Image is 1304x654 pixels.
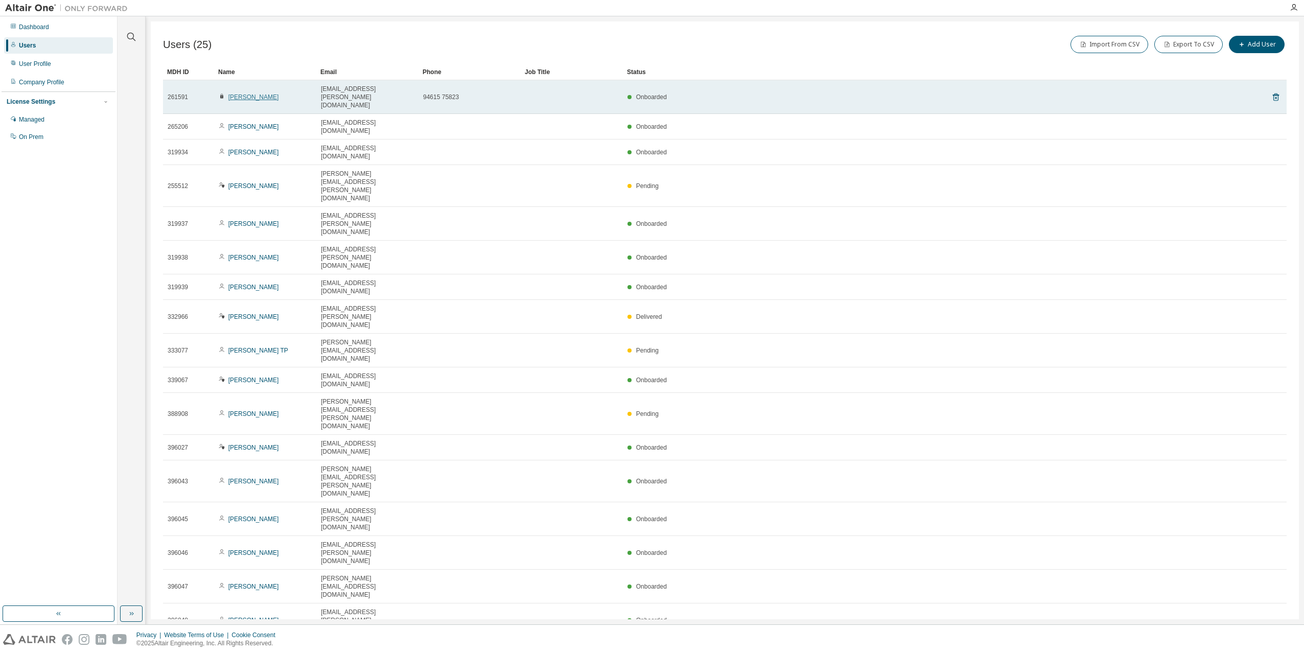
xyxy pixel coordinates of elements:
span: 388908 [168,410,188,418]
a: [PERSON_NAME] [228,583,279,590]
span: 333077 [168,346,188,355]
span: 261591 [168,93,188,101]
img: linkedin.svg [96,634,106,645]
img: Altair One [5,3,133,13]
span: 396043 [168,477,188,485]
div: License Settings [7,98,55,106]
div: Company Profile [19,78,64,86]
div: Managed [19,115,44,124]
a: [PERSON_NAME] TP [228,347,288,354]
span: [EMAIL_ADDRESS][PERSON_NAME][DOMAIN_NAME] [321,212,414,236]
a: [PERSON_NAME] [228,516,279,523]
img: altair_logo.svg [3,634,56,645]
span: 396047 [168,582,188,591]
span: Onboarded [636,254,667,261]
a: [PERSON_NAME] [228,617,279,624]
span: [EMAIL_ADDRESS][PERSON_NAME][DOMAIN_NAME] [321,305,414,329]
span: 319937 [168,220,188,228]
span: 396048 [168,616,188,624]
span: [PERSON_NAME][EMAIL_ADDRESS][PERSON_NAME][DOMAIN_NAME] [321,170,414,202]
div: Email [320,64,414,80]
span: 396027 [168,443,188,452]
span: Onboarded [636,149,667,156]
a: [PERSON_NAME] [228,149,279,156]
a: [PERSON_NAME] [228,313,279,320]
a: [PERSON_NAME] [228,377,279,384]
a: [PERSON_NAME] [228,94,279,101]
a: [PERSON_NAME] [228,478,279,485]
span: 94615 75823 [423,93,459,101]
span: 339067 [168,376,188,384]
span: Pending [636,347,659,354]
span: Onboarded [636,549,667,556]
div: Users [19,41,36,50]
span: [PERSON_NAME][EMAIL_ADDRESS][DOMAIN_NAME] [321,574,414,599]
img: instagram.svg [79,634,89,645]
span: Onboarded [636,444,667,451]
img: youtube.svg [112,634,127,645]
span: Onboarded [636,284,667,291]
span: Pending [636,410,659,417]
span: [EMAIL_ADDRESS][PERSON_NAME][DOMAIN_NAME] [321,85,414,109]
span: 332966 [168,313,188,321]
span: Onboarded [636,123,667,130]
div: Website Terms of Use [164,631,231,639]
div: Phone [423,64,517,80]
span: 396046 [168,549,188,557]
span: Onboarded [636,583,667,590]
span: [EMAIL_ADDRESS][DOMAIN_NAME] [321,279,414,295]
p: © 2025 Altair Engineering, Inc. All Rights Reserved. [136,639,282,648]
span: [PERSON_NAME][EMAIL_ADDRESS][DOMAIN_NAME] [321,338,414,363]
span: Pending [636,182,659,190]
div: Name [218,64,312,80]
a: [PERSON_NAME] [228,549,279,556]
span: 255512 [168,182,188,190]
button: Import From CSV [1070,36,1148,53]
span: 319934 [168,148,188,156]
div: On Prem [19,133,43,141]
span: Onboarded [636,516,667,523]
span: Onboarded [636,377,667,384]
span: [EMAIL_ADDRESS][PERSON_NAME][DOMAIN_NAME] [321,608,414,633]
span: [PERSON_NAME][EMAIL_ADDRESS][PERSON_NAME][DOMAIN_NAME] [321,465,414,498]
div: Dashboard [19,23,49,31]
span: Onboarded [636,220,667,227]
span: Onboarded [636,94,667,101]
span: [EMAIL_ADDRESS][DOMAIN_NAME] [321,144,414,160]
div: User Profile [19,60,51,68]
span: Delivered [636,313,662,320]
div: Privacy [136,631,164,639]
div: Status [627,64,1233,80]
button: Add User [1229,36,1285,53]
button: Export To CSV [1154,36,1223,53]
span: [EMAIL_ADDRESS][DOMAIN_NAME] [321,439,414,456]
div: Job Title [525,64,619,80]
a: [PERSON_NAME] [228,220,279,227]
a: [PERSON_NAME] [228,123,279,130]
a: [PERSON_NAME] [228,254,279,261]
a: [PERSON_NAME] [228,284,279,291]
span: [PERSON_NAME][EMAIL_ADDRESS][PERSON_NAME][DOMAIN_NAME] [321,398,414,430]
a: [PERSON_NAME] [228,182,279,190]
span: Onboarded [636,617,667,624]
span: [EMAIL_ADDRESS][PERSON_NAME][DOMAIN_NAME] [321,507,414,531]
a: [PERSON_NAME] [228,410,279,417]
span: Users (25) [163,39,212,51]
span: [EMAIL_ADDRESS][DOMAIN_NAME] [321,372,414,388]
span: 319939 [168,283,188,291]
div: Cookie Consent [231,631,281,639]
span: [EMAIL_ADDRESS][PERSON_NAME][DOMAIN_NAME] [321,541,414,565]
img: facebook.svg [62,634,73,645]
span: 319938 [168,253,188,262]
a: [PERSON_NAME] [228,444,279,451]
div: MDH ID [167,64,210,80]
span: 396045 [168,515,188,523]
span: Onboarded [636,478,667,485]
span: 265206 [168,123,188,131]
span: [EMAIL_ADDRESS][PERSON_NAME][DOMAIN_NAME] [321,245,414,270]
span: [EMAIL_ADDRESS][DOMAIN_NAME] [321,119,414,135]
